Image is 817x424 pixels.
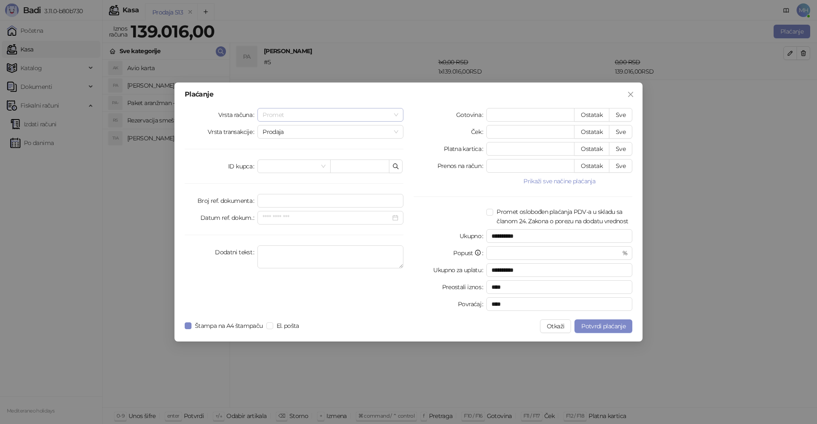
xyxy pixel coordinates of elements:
button: Prikaži sve načine plaćanja [486,176,632,186]
span: Promet [263,108,398,121]
button: Ostatak [574,108,609,122]
button: Ostatak [574,159,609,173]
label: Datum ref. dokum. [200,211,258,225]
label: Ukupno [460,229,487,243]
button: Sve [609,159,632,173]
span: El. pošta [273,321,303,330]
label: Dodatni tekst [215,245,257,259]
button: Ostatak [574,125,609,139]
label: Gotovina [456,108,486,122]
label: Ukupno za uplatu [433,263,486,277]
button: Close [624,88,637,101]
span: Promet oslobođen plaćanja PDV-a u skladu sa članom 24. Zakona o porezu na dodatu vrednost [493,207,632,226]
button: Potvrdi plaćanje [574,319,632,333]
button: Ostatak [574,142,609,156]
button: Otkaži [540,319,571,333]
input: Datum ref. dokum. [263,213,391,222]
label: Prenos na račun [437,159,487,173]
textarea: Dodatni tekst [257,245,403,268]
label: Popust [453,246,486,260]
label: Vrsta računa [218,108,258,122]
label: Ček [471,125,486,139]
div: Plaćanje [185,91,632,98]
span: Zatvori [624,91,637,98]
span: Štampa na A4 štampaču [191,321,266,330]
button: Sve [609,142,632,156]
span: close [627,91,634,98]
label: Broj ref. dokumenta [197,194,257,208]
input: Broj ref. dokumenta [257,194,403,208]
label: Preostali iznos [442,280,487,294]
label: ID kupca [228,159,257,173]
input: Popust [491,247,620,259]
label: Povraćaj [458,297,486,311]
label: Vrsta transakcije [208,125,258,139]
label: Platna kartica [444,142,486,156]
button: Sve [609,108,632,122]
span: Potvrdi plaćanje [581,322,626,330]
button: Sve [609,125,632,139]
